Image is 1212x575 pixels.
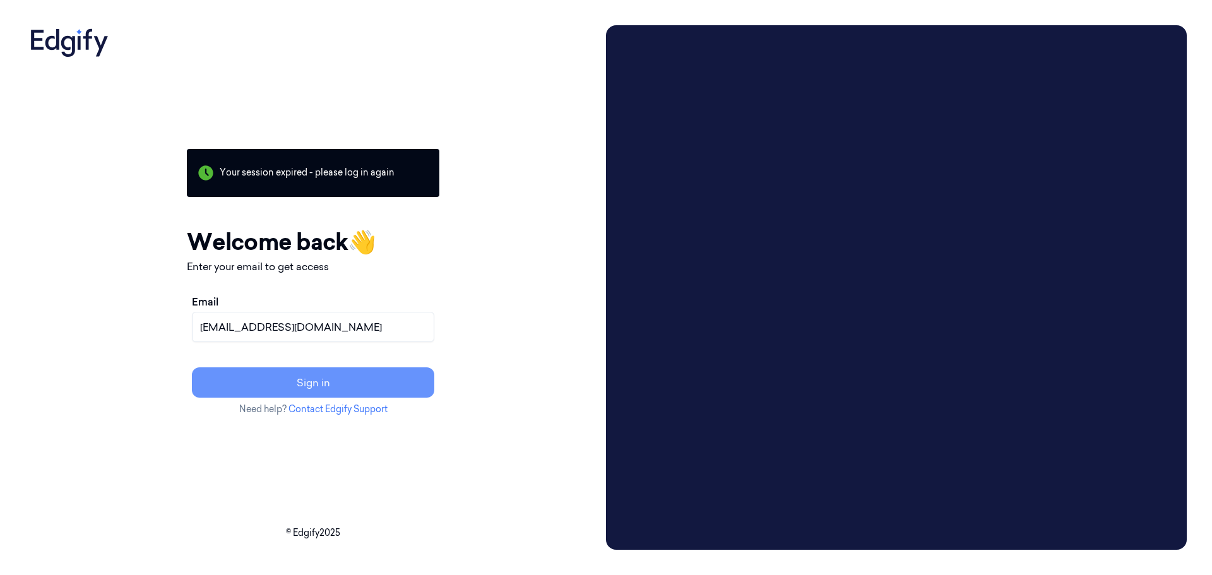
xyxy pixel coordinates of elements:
label: Email [192,294,218,309]
button: Sign in [192,367,434,398]
div: Your session expired - please log in again [187,149,439,197]
h1: Welcome back 👋 [187,225,439,259]
a: Contact Edgify Support [288,403,388,415]
p: © Edgify 2025 [25,526,601,540]
p: Need help? [187,403,439,416]
p: Enter your email to get access [187,259,439,274]
input: name@example.com [192,312,434,342]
